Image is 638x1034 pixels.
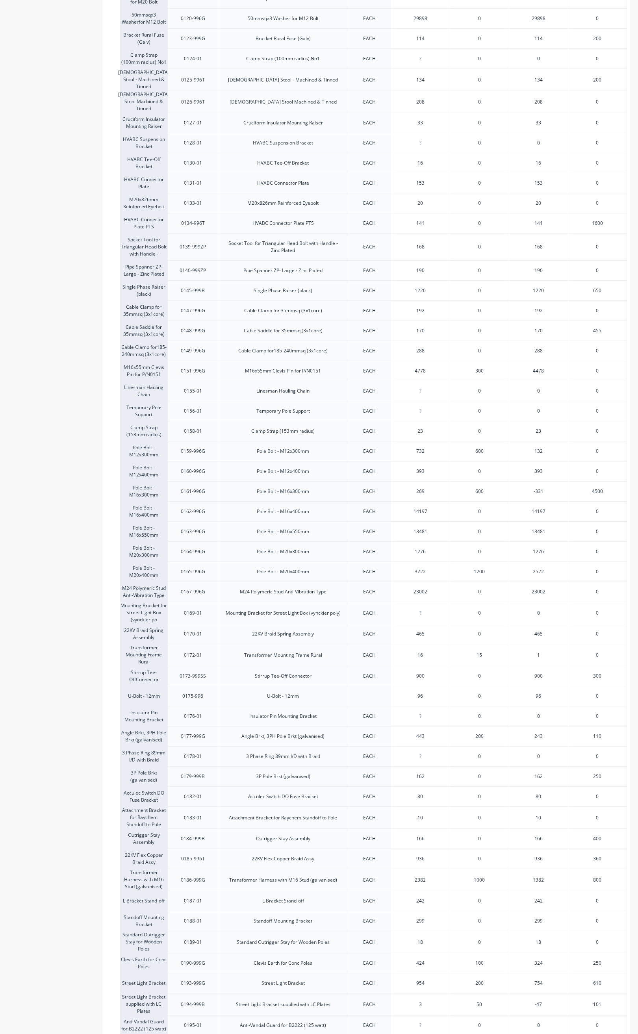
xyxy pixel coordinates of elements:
div: 900 [509,666,568,686]
span: 0 [596,408,599,415]
span: 4500 [592,488,603,495]
div: -331 [509,481,568,501]
span: 0 [478,588,481,595]
div: HVABC Connector Plate [257,180,309,187]
span: 200 [593,76,601,83]
div: HVABC Connector Plate PTS [252,220,314,227]
div: 14197 [509,501,568,521]
span: 0 [596,98,599,106]
div: EACH [363,347,376,354]
div: 153 [509,173,568,193]
div: Angle Brkt, 3PH Pole Brkt (galvanised) [241,733,325,740]
div: 114 [391,29,450,48]
div: ? [391,706,450,726]
span: 0 [596,180,599,187]
div: Clamp Strap (100mm radius) No1 [120,48,167,69]
span: 0 [478,287,481,294]
div: 393 [509,461,568,481]
div: 0128-01 [184,139,202,146]
div: 0126-996T [181,98,205,106]
div: EACH [363,408,376,415]
div: Pole Bolt - M12x300mm [257,448,309,455]
div: 23002 [391,582,450,602]
div: 96 [391,686,450,706]
span: 200 [475,733,484,740]
div: EACH [363,610,376,617]
div: 0160-996G [181,468,205,475]
div: 393 [391,461,450,481]
div: Pipe Spanner ZP- Large - Zinc Plated [243,267,323,274]
div: EACH [363,468,376,475]
div: HVABC Suspension Bracket [120,133,167,153]
span: 0 [478,35,481,42]
div: 141 [509,213,568,233]
div: 0178-01 [184,753,202,760]
span: 0 [478,508,481,515]
div: 0151-996G [181,367,205,374]
div: 190 [509,260,568,280]
span: 600 [475,448,484,455]
span: 0 [478,55,481,62]
div: 0123-999G [181,35,205,42]
span: 0 [478,200,481,207]
span: 0 [596,528,599,535]
div: 0125-996T [181,76,205,83]
div: 0173-999SS [180,673,206,680]
span: 0 [478,428,481,435]
div: 0159-996G [181,448,205,455]
div: 0130-01 [184,159,202,167]
div: EACH [363,307,376,314]
span: 0 [478,119,481,126]
div: Bracket Rural Fuse (Galv) [256,35,311,42]
div: 0164-996G [181,548,205,555]
span: 0 [478,327,481,334]
div: Pole Bolt - M12x400mm [257,468,309,475]
div: 13481 [509,521,568,541]
div: 1276 [391,542,450,561]
div: Temporary Pole Support [120,401,167,421]
div: Stirrup Tee-Off Connector [255,673,312,680]
span: 0 [596,508,599,515]
div: 168 [391,237,450,257]
div: Cruciform Insulator Mounting Raiser [243,119,323,126]
div: 23 [509,421,568,441]
span: 0 [596,630,599,637]
div: Pole Bolt - M12x300mm [120,441,167,461]
div: 22KV Braid Spring Assembly [120,624,167,644]
div: HVABC Connector Plate [120,173,167,193]
div: 1220 [509,280,568,300]
span: 0 [596,753,599,760]
span: 0 [596,200,599,207]
div: Cruciform Insulator Mounting Raiser [120,113,167,133]
span: 0 [478,713,481,720]
div: EACH [363,243,376,250]
div: EACH [363,180,376,187]
div: 0149-996G [181,347,205,354]
div: Pole Bolt - M16x300mm [120,481,167,501]
div: 900 [391,666,450,686]
div: 114 [509,28,568,48]
span: 0 [478,408,481,415]
div: EACH [363,528,376,535]
div: ? [391,133,450,153]
span: 0 [478,753,481,760]
div: 33 [391,113,450,133]
span: 0 [478,630,481,637]
div: Socket Tool for Triangular Head Bolt with Handle - Zinc Plated [224,240,341,254]
span: 0 [596,568,599,575]
span: 0 [596,713,599,720]
span: 600 [475,488,484,495]
div: 0 [509,381,568,401]
div: 153 [391,173,450,193]
div: EACH [363,139,376,146]
div: 168 [509,233,568,260]
div: 16 [391,153,450,173]
span: 0 [478,387,481,395]
div: 0145-999B [181,287,205,294]
div: 170 [391,321,450,341]
div: 162 [509,766,568,786]
div: Pole Bolt - M12x400mm [120,461,167,481]
div: Clamp Strap (153mm radius) [120,421,167,441]
span: 0 [478,180,481,187]
div: 0127-01 [184,119,202,126]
